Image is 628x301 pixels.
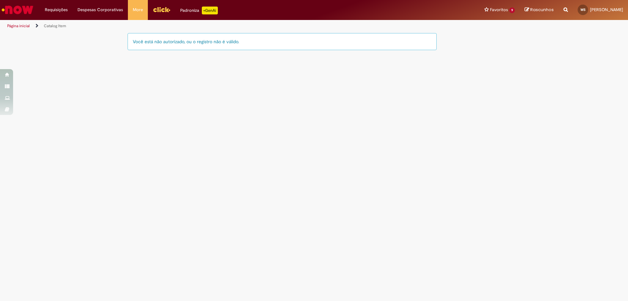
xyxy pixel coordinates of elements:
p: +GenAi [202,7,218,14]
div: Padroniza [180,7,218,14]
span: WS [581,8,585,12]
ul: Trilhas de página [5,20,414,32]
span: Despesas Corporativas [78,7,123,13]
img: click_logo_yellow_360x200.png [153,5,170,14]
a: Página inicial [7,23,30,28]
span: [PERSON_NAME] [590,7,623,12]
span: Requisições [45,7,68,13]
img: ServiceNow [1,3,34,16]
span: 9 [509,8,515,13]
a: Rascunhos [525,7,554,13]
span: Rascunhos [530,7,554,13]
span: Favoritos [490,7,508,13]
div: Você está não autorizado, ou o registro não é válido. [128,33,437,50]
a: Catalog Item [44,23,66,28]
span: More [133,7,143,13]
